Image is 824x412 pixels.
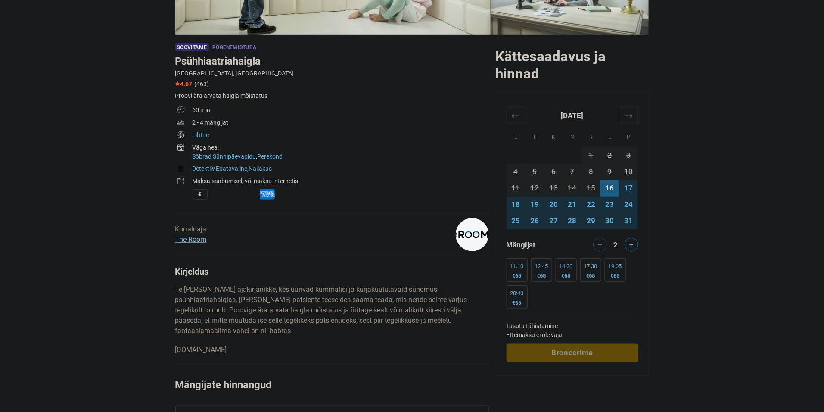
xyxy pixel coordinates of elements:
td: 5 [525,164,544,180]
h4: Kirjeldus [175,266,489,277]
div: Korraldaja [175,224,207,245]
td: 16 [600,180,619,197]
th: → [619,107,638,124]
div: 14:20 [560,263,573,270]
th: T [525,124,544,147]
td: Ettemaksu ei ole vaja [507,331,638,340]
p: Te [PERSON_NAME] ajakirjanikke, kes uurivad kummalisi ja kurjakuulutavaid sündmusi psühhiaatriaha... [175,284,489,336]
div: [GEOGRAPHIC_DATA], [GEOGRAPHIC_DATA] [175,69,489,78]
a: Sõbrad [193,153,212,160]
td: 13 [544,180,563,197]
div: Maksa saabumisel, või maksa internetis [193,177,489,186]
td: 22 [581,197,600,213]
div: 20:40 [510,290,524,297]
td: 20 [544,197,563,213]
div: Proovi ära arvata haigla mõistatus [175,91,489,100]
h2: Kättesaadavus ja hinnad [496,48,649,82]
td: 26 [525,213,544,229]
span: MasterCard [243,189,258,200]
td: 19 [525,197,544,213]
td: 60 min [193,105,489,117]
a: Sünnipäevapidu [213,153,256,160]
td: 1 [581,147,600,164]
img: 1c9ac0159c94d8d0l.png [456,218,489,251]
div: 2 [610,238,621,250]
span: PayPal [209,189,224,200]
td: 14 [563,180,582,197]
a: Naljakas [249,165,272,172]
div: €65 [609,272,622,279]
a: Ebatavaline [216,165,248,172]
div: 12:45 [535,263,548,270]
th: E [507,124,525,147]
td: 2 - 4 mängijat [193,117,489,130]
td: 21 [563,197,582,213]
th: L [600,124,619,147]
th: ← [507,107,525,124]
h2: Mängijate hinnangud [175,377,489,406]
a: Perekond [258,153,283,160]
div: €65 [510,300,524,306]
div: €65 [535,272,548,279]
td: 6 [544,164,563,180]
td: 10 [619,164,638,180]
td: 31 [619,213,638,229]
a: The Room [175,235,207,243]
td: 4 [507,164,525,180]
th: N [563,124,582,147]
th: R [581,124,600,147]
td: 25 [507,213,525,229]
th: K [544,124,563,147]
td: , , [193,163,489,176]
a: Lihtne [193,131,209,138]
span: American Express [260,189,275,200]
td: 27 [544,213,563,229]
p: [DOMAIN_NAME] [175,345,489,355]
div: €65 [560,272,573,279]
div: 11:10 [510,263,524,270]
div: Mängijat [503,238,572,252]
td: 17 [619,180,638,197]
td: 7 [563,164,582,180]
div: Väga hea: [193,143,489,152]
img: Star [175,81,180,86]
h1: Psühhiaatriahaigla [175,53,489,69]
div: €65 [510,272,524,279]
td: 15 [581,180,600,197]
td: Tasuta tühistamine [507,321,638,331]
th: [DATE] [525,107,619,124]
th: P [619,124,638,147]
td: 30 [600,213,619,229]
td: 18 [507,197,525,213]
span: Põgenemistuba [212,44,256,50]
span: Sularaha [193,189,208,200]
td: 3 [619,147,638,164]
td: , , [193,142,489,163]
td: 29 [581,213,600,229]
div: 19:05 [609,263,622,270]
td: 9 [600,164,619,180]
td: 11 [507,180,525,197]
td: 12 [525,180,544,197]
td: 24 [619,197,638,213]
td: 23 [600,197,619,213]
div: 17:30 [584,263,597,270]
span: (463) [195,81,209,87]
div: €65 [584,272,597,279]
span: Visa [226,189,241,200]
td: 28 [563,213,582,229]
span: Soovitame [175,43,209,51]
td: 8 [581,164,600,180]
a: Detektiiv [193,165,215,172]
span: 4.67 [175,81,193,87]
td: 2 [600,147,619,164]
